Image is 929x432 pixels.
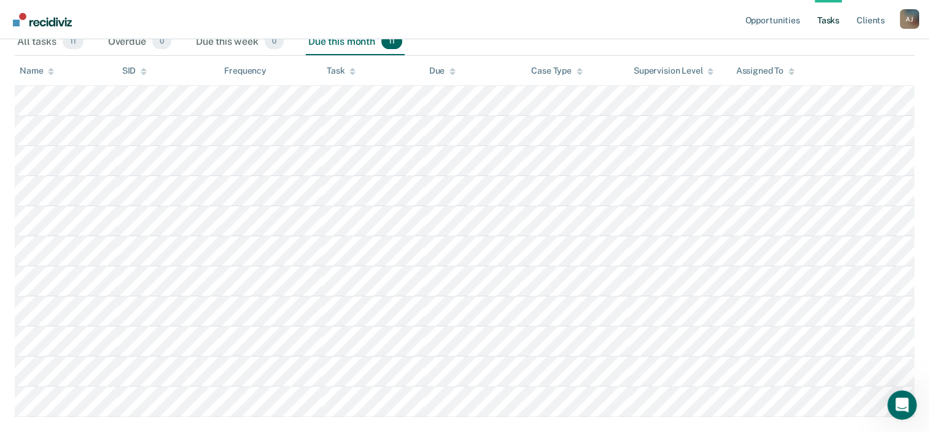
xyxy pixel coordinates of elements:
[265,34,284,50] span: 0
[887,390,917,420] iframe: Intercom live chat
[63,34,84,50] span: 11
[106,29,174,56] div: Overdue0
[900,9,919,29] button: Profile dropdown button
[193,29,286,56] div: Due this week0
[152,34,171,50] span: 0
[736,66,794,76] div: Assigned To
[20,66,54,76] div: Name
[327,66,356,76] div: Task
[429,66,456,76] div: Due
[224,66,266,76] div: Frequency
[531,66,583,76] div: Case Type
[900,9,919,29] div: A J
[381,34,402,50] span: 11
[13,13,72,26] img: Recidiviz
[634,66,714,76] div: Supervision Level
[15,29,86,56] div: All tasks11
[122,66,147,76] div: SID
[306,29,405,56] div: Due this month11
